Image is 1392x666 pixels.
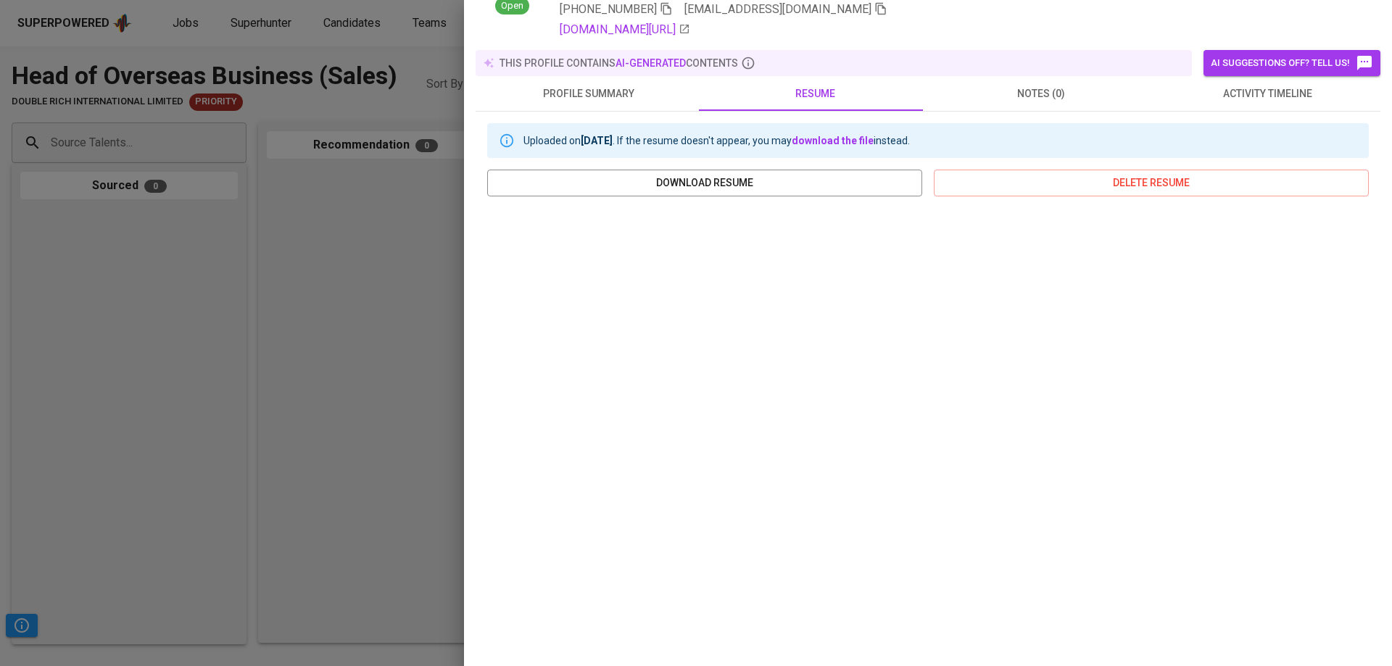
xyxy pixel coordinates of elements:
[616,57,686,69] span: AI-generated
[487,208,1369,643] iframe: 46f4b89904d5003bda323119699257e6.pdf
[523,128,910,154] div: Uploaded on . If the resume doesn't appear, you may instead.
[1211,54,1373,72] span: AI suggestions off? Tell us!
[945,174,1357,192] span: delete resume
[1163,85,1372,103] span: activity timeline
[937,85,1145,103] span: notes (0)
[499,174,911,192] span: download resume
[710,85,919,103] span: resume
[560,21,690,38] a: [DOMAIN_NAME][URL]
[500,56,738,70] p: this profile contains contents
[560,2,657,16] span: [PHONE_NUMBER]
[1203,50,1380,76] button: AI suggestions off? Tell us!
[484,85,693,103] span: profile summary
[934,170,1369,196] button: delete resume
[487,170,922,196] button: download resume
[581,135,613,146] b: [DATE]
[684,2,871,16] span: [EMAIL_ADDRESS][DOMAIN_NAME]
[792,135,874,146] a: download the file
